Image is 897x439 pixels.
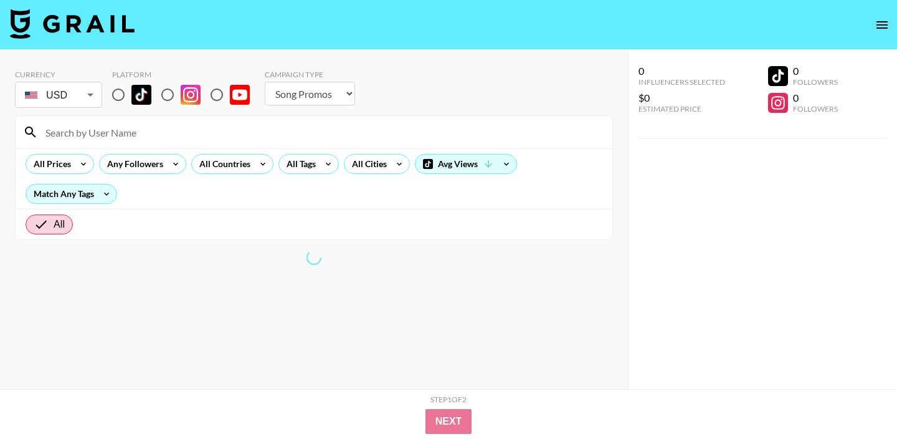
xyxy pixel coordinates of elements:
[870,12,895,37] button: open drawer
[793,65,838,77] div: 0
[26,185,116,203] div: Match Any Tags
[54,217,65,232] span: All
[344,155,389,173] div: All Cities
[638,77,725,87] div: Influencers Selected
[793,92,838,104] div: 0
[192,155,253,173] div: All Countries
[430,395,467,404] div: Step 1 of 2
[26,155,74,173] div: All Prices
[131,85,151,105] img: TikTok
[100,155,166,173] div: Any Followers
[230,85,250,105] img: YouTube
[17,84,100,106] div: USD
[638,65,725,77] div: 0
[793,77,838,87] div: Followers
[15,70,102,79] div: Currency
[38,122,605,142] input: Search by User Name
[425,409,472,434] button: Next
[181,85,201,105] img: Instagram
[279,155,318,173] div: All Tags
[638,104,725,113] div: Estimated Price
[265,70,355,79] div: Campaign Type
[112,70,260,79] div: Platform
[415,155,516,173] div: Avg Views
[304,248,325,268] span: Refreshing lists, bookers, clients, countries, tags, cities, talent, talent...
[638,92,725,104] div: $0
[793,104,838,113] div: Followers
[10,9,135,39] img: Grail Talent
